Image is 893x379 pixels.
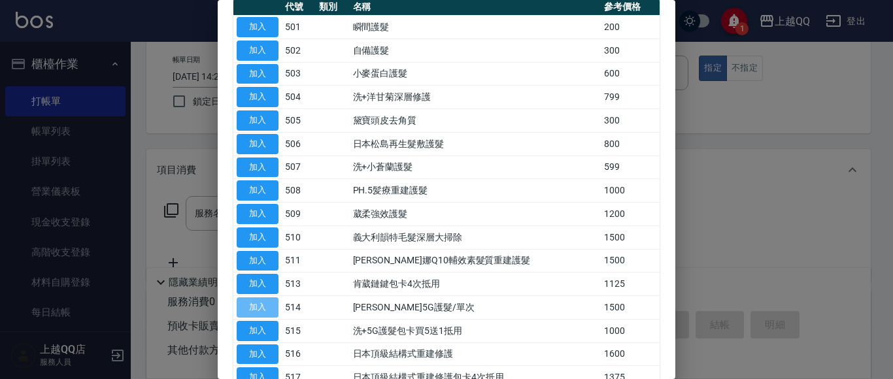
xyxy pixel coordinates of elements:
button: 加入 [237,344,278,365]
td: 501 [282,16,316,39]
button: 加入 [237,110,278,131]
td: 516 [282,342,316,366]
td: 義大利韻特毛髮深層大掃除 [350,225,601,249]
button: 加入 [237,274,278,294]
td: 511 [282,249,316,272]
td: [PERSON_NAME]5G護髮/單次 [350,296,601,320]
td: 505 [282,109,316,133]
td: 509 [282,203,316,226]
button: 加入 [237,204,278,224]
td: 506 [282,132,316,156]
td: 洗+5G護髮包卡買5送1抵用 [350,319,601,342]
td: 513 [282,272,316,296]
td: 日本頂級結構式重建修護 [350,342,601,366]
td: PH.5髪療重建護髮 [350,179,601,203]
td: 1125 [601,272,660,296]
button: 加入 [237,41,278,61]
button: 加入 [237,180,278,201]
td: 葳柔強效護髮 [350,203,601,226]
button: 加入 [237,134,278,154]
td: 1500 [601,296,660,320]
td: 514 [282,296,316,320]
td: 599 [601,156,660,179]
td: [PERSON_NAME]娜Q10輔效素髮質重建護髮 [350,249,601,272]
button: 加入 [237,251,278,271]
td: 1200 [601,203,660,226]
td: 日本松島再生髮敷護髮 [350,132,601,156]
td: 1000 [601,179,660,203]
td: 1600 [601,342,660,366]
td: 510 [282,225,316,249]
td: 799 [601,86,660,109]
button: 加入 [237,87,278,107]
td: 1000 [601,319,660,342]
button: 加入 [237,64,278,84]
button: 加入 [237,157,278,178]
td: 502 [282,39,316,62]
td: 黛寶頭皮去角質 [350,109,601,133]
td: 自備護髮 [350,39,601,62]
td: 洗+洋甘菊深層修護 [350,86,601,109]
td: 507 [282,156,316,179]
td: 300 [601,39,660,62]
button: 加入 [237,17,278,37]
td: 洗+小蒼蘭護髮 [350,156,601,179]
td: 503 [282,62,316,86]
button: 加入 [237,321,278,341]
td: 504 [282,86,316,109]
button: 加入 [237,297,278,318]
td: 1500 [601,249,660,272]
td: 515 [282,319,316,342]
td: 508 [282,179,316,203]
td: 肯葳鏈鍵包卡4次抵用 [350,272,601,296]
button: 加入 [237,227,278,248]
td: 200 [601,16,660,39]
td: 600 [601,62,660,86]
td: 1500 [601,225,660,249]
td: 小麥蛋白護髮 [350,62,601,86]
td: 800 [601,132,660,156]
td: 瞬間護髮 [350,16,601,39]
td: 300 [601,109,660,133]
